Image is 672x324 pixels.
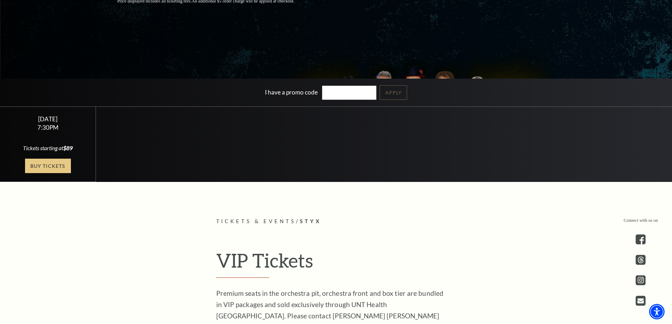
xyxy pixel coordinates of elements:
div: [DATE] [8,115,87,123]
p: / [216,217,456,226]
a: Buy Tickets [25,159,71,173]
div: Accessibility Menu [649,304,665,319]
span: $89 [63,145,73,151]
span: Tickets & Events [216,218,296,224]
div: Tickets starting at [8,144,87,152]
div: 7:30PM [8,124,87,130]
span: Styx [300,218,321,224]
h2: VIP Tickets [216,249,456,278]
label: I have a promo code [265,88,318,96]
p: Connect with us on [624,217,658,224]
